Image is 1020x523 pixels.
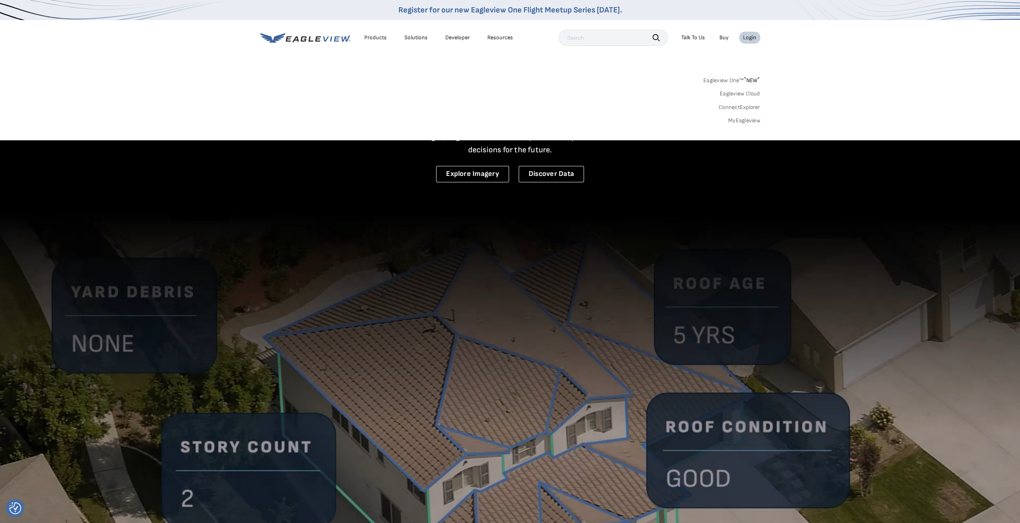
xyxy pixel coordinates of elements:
a: MyEagleview [728,117,760,124]
input: Search [559,30,668,46]
div: Resources [487,34,513,41]
a: ConnectExplorer [719,104,760,111]
a: Register for our new Eagleview One Flight Meetup Series [DATE]. [398,5,622,15]
a: Eagleview One™*NEW* [703,75,760,84]
a: Buy [719,34,729,41]
span: NEW [743,77,760,84]
a: Developer [445,34,470,41]
div: Talk To Us [681,34,705,41]
a: Explore Imagery [436,166,509,182]
button: Consent Preferences [9,502,21,514]
a: Eagleview Cloud [720,90,760,97]
div: Login [743,34,756,41]
a: Discover Data [519,166,584,182]
div: Products [364,34,387,41]
img: Revisit consent button [9,502,21,514]
div: Solutions [404,34,428,41]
